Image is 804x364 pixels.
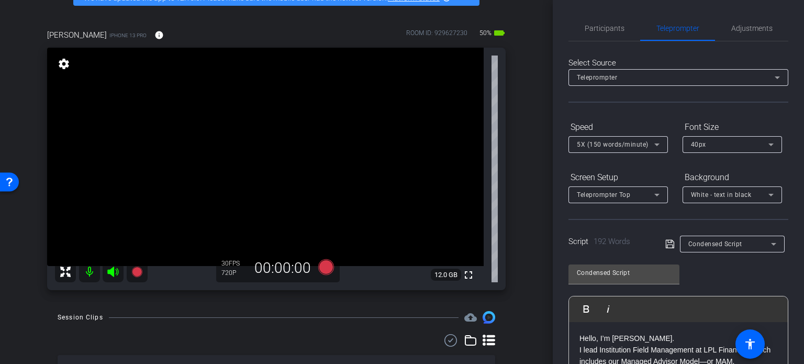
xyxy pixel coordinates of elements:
[744,338,756,350] mat-icon: accessibility
[568,236,651,248] div: Script
[464,311,477,324] mat-icon: cloud_upload
[464,311,477,324] span: Destinations for your clips
[462,269,475,281] mat-icon: fullscreen
[248,259,318,277] div: 00:00:00
[229,260,240,267] span: FPS
[109,31,147,39] span: iPhone 13 Pro
[478,25,493,41] span: 50%
[47,29,107,41] span: [PERSON_NAME]
[406,28,467,43] div: ROOM ID: 929627230
[594,237,630,246] span: 192 Words
[688,240,742,248] span: Condensed Script
[493,27,506,39] mat-icon: battery_std
[154,30,164,40] mat-icon: info
[577,191,630,198] span: Teleprompter Top
[577,141,649,148] span: 5X (150 words/minute)
[683,169,782,186] div: Background
[221,259,248,268] div: 30
[568,57,788,69] div: Select Source
[577,267,671,279] input: Title
[431,269,461,281] span: 12.0 GB
[691,141,706,148] span: 40px
[598,299,618,319] button: Italic (Ctrl+I)
[585,25,624,32] span: Participants
[656,25,699,32] span: Teleprompter
[691,191,752,198] span: White - text in black
[568,169,668,186] div: Screen Setup
[57,58,71,70] mat-icon: settings
[221,269,248,277] div: 720P
[731,25,773,32] span: Adjustments
[577,74,617,81] span: Teleprompter
[483,311,495,324] img: Session clips
[576,299,596,319] button: Bold (Ctrl+B)
[568,118,668,136] div: Speed
[58,312,103,323] div: Session Clips
[683,118,782,136] div: Font Size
